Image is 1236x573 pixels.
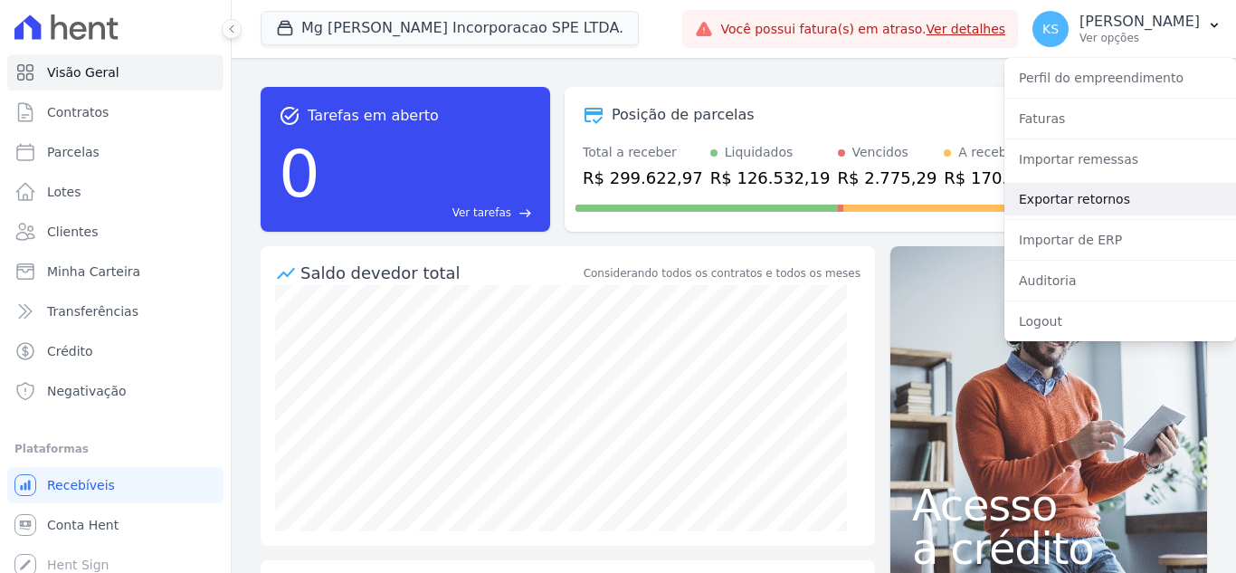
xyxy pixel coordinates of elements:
[47,342,93,360] span: Crédito
[583,143,703,162] div: Total a receber
[7,253,223,290] a: Minha Carteira
[47,516,119,534] span: Conta Hent
[279,105,300,127] span: task_alt
[7,174,223,210] a: Lotes
[710,166,831,190] div: R$ 126.532,19
[47,103,109,121] span: Contratos
[47,382,127,400] span: Negativação
[1004,102,1236,135] a: Faturas
[14,438,216,460] div: Plataformas
[1004,224,1236,256] a: Importar de ERP
[725,143,794,162] div: Liquidados
[279,127,320,221] div: 0
[308,105,439,127] span: Tarefas em aberto
[1018,4,1236,54] button: KS [PERSON_NAME] Ver opções
[7,54,223,91] a: Visão Geral
[1079,31,1200,45] p: Ver opções
[958,143,1020,162] div: A receber
[47,63,119,81] span: Visão Geral
[7,293,223,329] a: Transferências
[944,166,1064,190] div: R$ 170.315,49
[852,143,908,162] div: Vencidos
[584,265,860,282] div: Considerando todos os contratos e todos os meses
[300,261,580,285] div: Saldo devedor total
[452,205,511,221] span: Ver tarefas
[47,223,98,241] span: Clientes
[7,214,223,250] a: Clientes
[612,104,755,126] div: Posição de parcelas
[583,166,703,190] div: R$ 299.622,97
[7,333,223,369] a: Crédito
[47,263,140,281] span: Minha Carteira
[1004,62,1236,94] a: Perfil do empreendimento
[912,483,1185,527] span: Acesso
[1004,183,1236,215] a: Exportar retornos
[7,94,223,130] a: Contratos
[518,206,532,220] span: east
[1004,264,1236,297] a: Auditoria
[7,134,223,170] a: Parcelas
[47,302,138,320] span: Transferências
[1004,143,1236,176] a: Importar remessas
[838,166,937,190] div: R$ 2.775,29
[927,22,1006,36] a: Ver detalhes
[7,507,223,543] a: Conta Hent
[261,11,639,45] button: Mg [PERSON_NAME] Incorporacao SPE LTDA.
[47,143,100,161] span: Parcelas
[47,183,81,201] span: Lotes
[1079,13,1200,31] p: [PERSON_NAME]
[912,527,1185,570] span: a crédito
[720,20,1005,39] span: Você possui fatura(s) em atraso.
[1004,305,1236,338] a: Logout
[7,373,223,409] a: Negativação
[7,467,223,503] a: Recebíveis
[1042,23,1059,35] span: KS
[47,476,115,494] span: Recebíveis
[328,205,532,221] a: Ver tarefas east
